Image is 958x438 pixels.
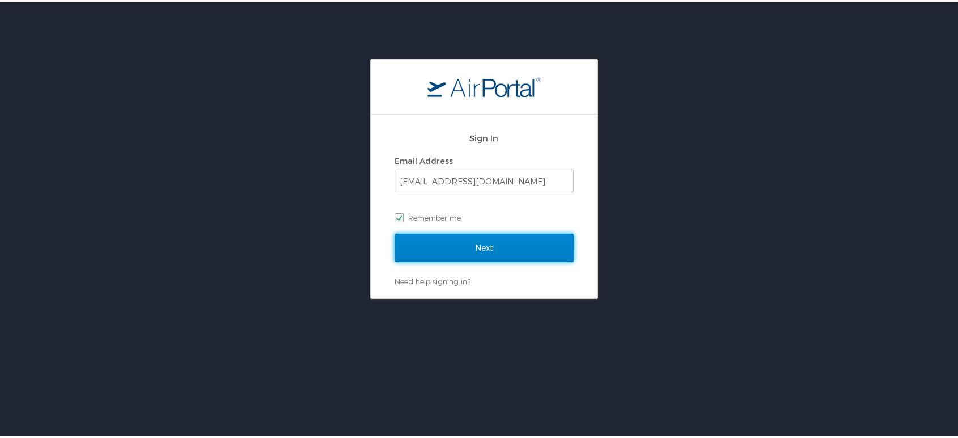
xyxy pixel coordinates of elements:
[395,275,470,284] a: Need help signing in?
[395,154,453,163] label: Email Address
[395,207,574,224] label: Remember me
[427,74,541,95] img: logo
[395,129,574,142] h2: Sign In
[395,231,574,260] input: Next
